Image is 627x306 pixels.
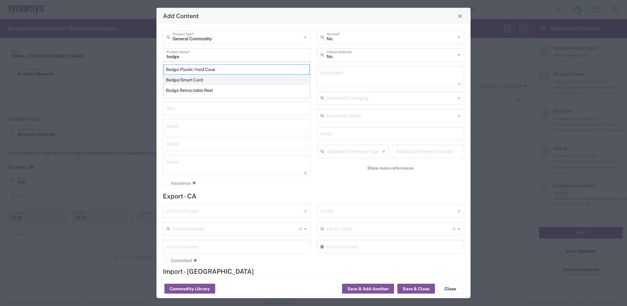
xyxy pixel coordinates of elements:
h4: Import - [GEOGRAPHIC_DATA] [163,268,464,275]
button: Commodity Library [164,284,215,294]
button: Save & Close [397,284,435,294]
span: Show more references [367,165,414,171]
label: Controlled [163,258,192,263]
button: Close [455,12,464,20]
button: Close [438,284,463,294]
div: Badge Retractable Reel [164,85,310,96]
label: Insurance [163,181,191,186]
div: Badge/Smart Card [164,75,310,85]
h4: Export - CA [163,192,464,200]
button: Save & Add Another [342,284,394,294]
h4: Add Content [163,11,199,20]
div: Badge Plastic Hard Case [164,64,310,75]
